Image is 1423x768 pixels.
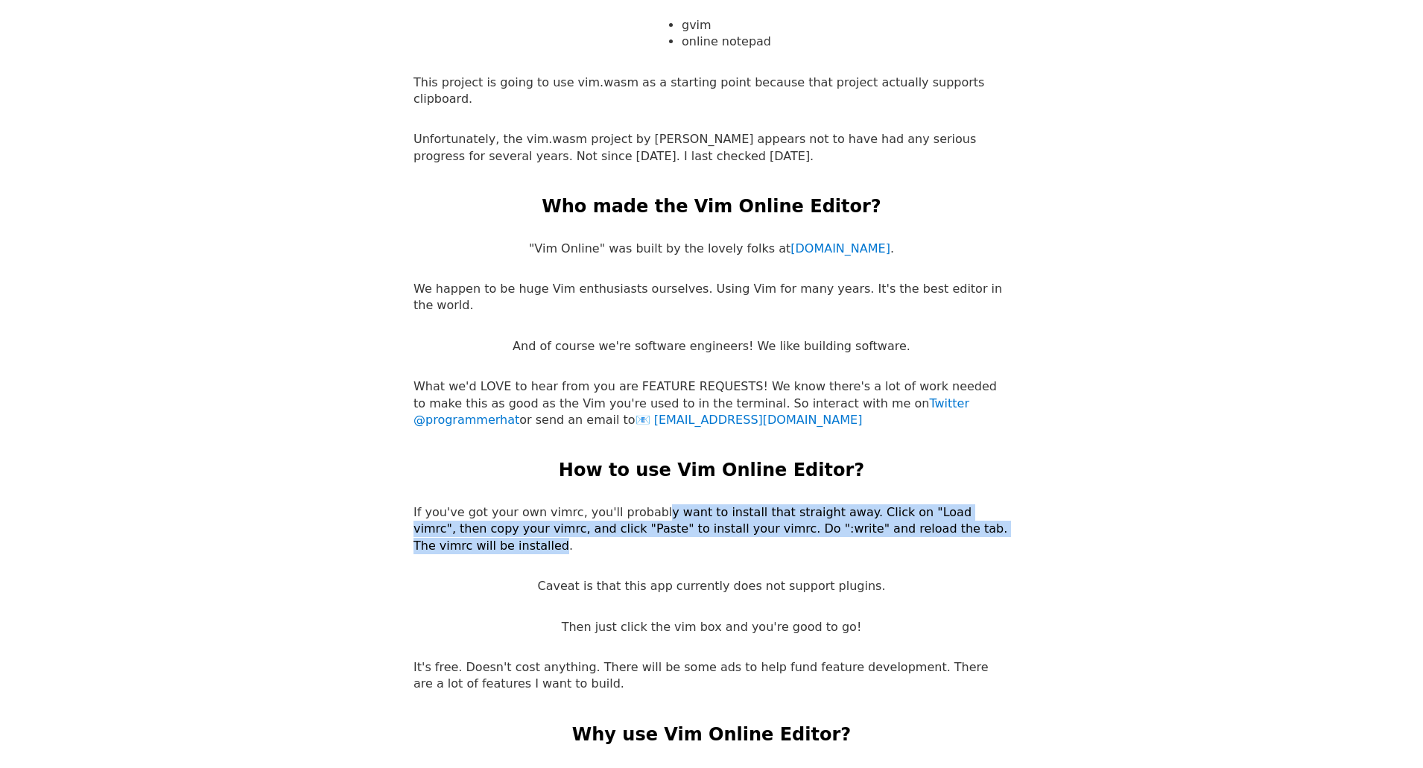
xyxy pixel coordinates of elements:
[529,241,894,257] p: "Vim Online" was built by the lovely folks at .
[413,131,1010,165] p: Unfortunately, the vim.wasm project by [PERSON_NAME] appears not to have had any serious progress...
[413,504,1010,554] p: If you've got your own vimrc, you'll probably want to install that straight away. Click on "Load ...
[413,659,1010,693] p: It's free. Doesn't cost anything. There will be some ads to help fund feature development. There ...
[513,338,910,355] p: And of course we're software engineers! We like building software.
[682,17,771,34] li: gvim
[413,74,1010,108] p: This project is going to use vim.wasm as a starting point because that project actually supports ...
[413,378,1010,428] p: What we'd LOVE to hear from you are FEATURE REQUESTS! We know there's a lot of work needed to mak...
[682,34,771,50] li: online notepad
[790,241,890,256] a: [DOMAIN_NAME]
[413,281,1010,314] p: We happen to be huge Vim enthusiasts ourselves. Using Vim for many years. It's the best editor in...
[542,194,881,220] h2: Who made the Vim Online Editor?
[537,578,885,594] p: Caveat is that this app currently does not support plugins.
[636,413,863,427] a: [EMAIL_ADDRESS][DOMAIN_NAME]
[572,723,851,748] h2: Why use Vim Online Editor?
[559,458,864,483] h2: How to use Vim Online Editor?
[562,619,862,635] p: Then just click the vim box and you're good to go!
